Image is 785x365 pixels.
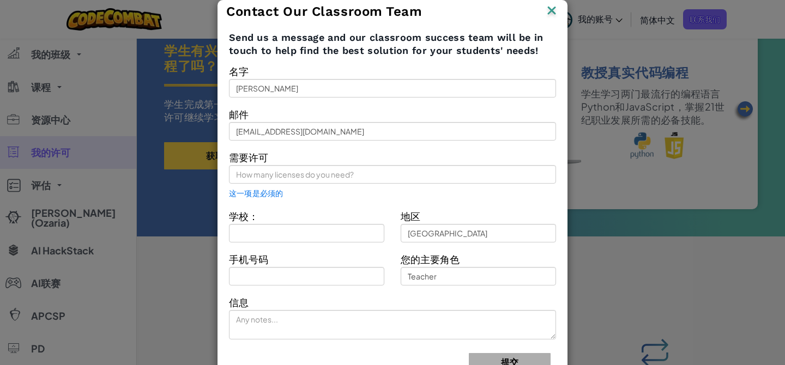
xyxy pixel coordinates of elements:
span: 需要许可 [229,151,268,163]
span: Send us a message and our classroom success team will be in touch to help find the best solution ... [229,31,556,57]
span: 信息 [229,296,249,308]
span: 这一项是必须的 [229,189,283,198]
input: Teacher, Principal, etc. [401,267,556,285]
span: 邮件 [229,108,249,120]
span: 名字 [229,65,249,77]
span: 地区 [401,210,420,222]
input: How many licenses do you need? [229,165,556,184]
img: IconClose.svg [545,3,559,20]
span: 手机号码 [229,253,268,265]
span: 您的主要角色 [401,253,460,265]
span: 学校： [229,210,258,222]
span: Contact Our Classroom Team [226,4,422,19]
